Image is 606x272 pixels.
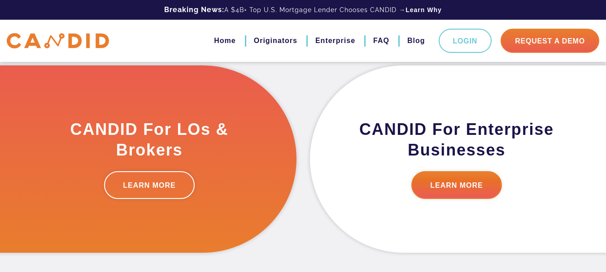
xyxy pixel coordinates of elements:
[405,5,442,14] a: Learn Why
[411,171,502,199] a: LEARN MORE
[373,33,389,48] a: FAQ
[7,33,109,49] img: CANDID APP
[164,5,224,14] b: Breaking News:
[104,171,195,199] a: LEARN MORE
[501,29,599,53] a: Request A Demo
[214,33,235,48] a: Home
[254,33,297,48] a: Originators
[439,29,492,53] a: Login
[48,119,252,160] h3: CANDID For LOs & Brokers
[407,33,425,48] a: Blog
[315,33,355,48] a: Enterprise
[355,119,559,160] h3: CANDID For Enterprise Businesses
